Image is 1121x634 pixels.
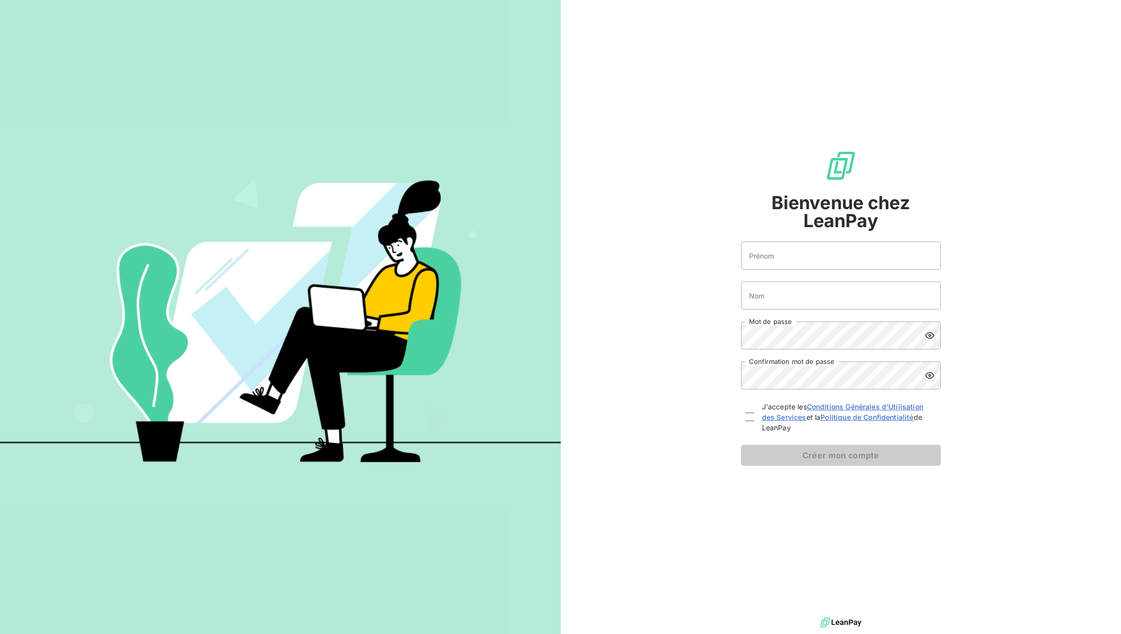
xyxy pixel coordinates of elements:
[741,445,941,466] button: Créer mon compte
[741,242,941,270] input: placeholder
[762,402,923,421] a: Conditions Générales d'Utilisation des Services
[820,413,913,421] a: Politique de Confidentialité
[741,194,941,230] span: Bienvenue chez LeanPay
[825,150,857,182] img: logo sigle
[820,615,861,630] img: logo
[741,282,941,310] input: placeholder
[762,401,937,433] span: J'accepte les et la de LeanPay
